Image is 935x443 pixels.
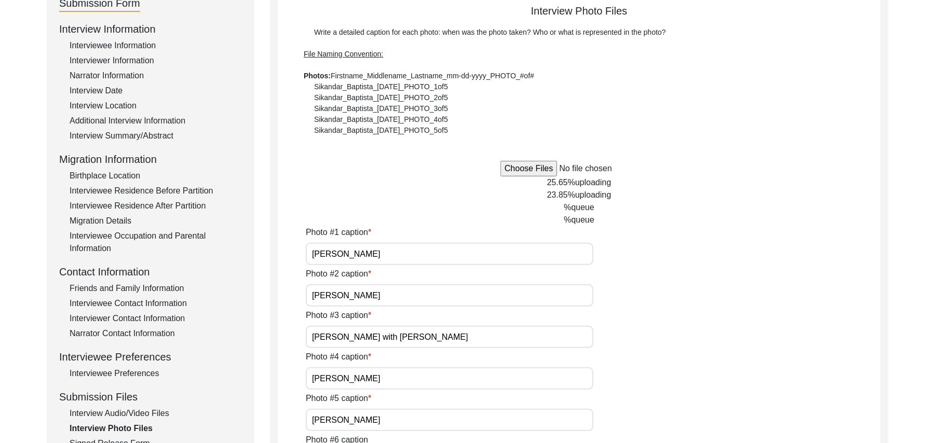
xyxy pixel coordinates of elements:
div: Interview Photo Files [278,3,880,136]
b: Photos: [304,72,331,80]
span: queue [571,203,594,212]
span: uploading [575,190,611,199]
div: Submission Files [59,389,242,405]
div: Narrator Contact Information [70,327,242,340]
div: Interviewee Preferences [59,349,242,365]
div: Interviewer Information [70,54,242,67]
div: Interview Location [70,100,242,112]
div: Additional Interview Information [70,115,242,127]
div: Friends and Family Information [70,282,242,295]
label: Photo #1 caption [306,226,371,239]
label: Photo #4 caption [306,351,371,363]
label: Photo #3 caption [306,309,371,322]
div: Interview Summary/Abstract [70,130,242,142]
div: Interview Information [59,21,242,37]
div: Contact Information [59,264,242,280]
span: % [564,203,571,212]
div: Interview Audio/Video Files [70,407,242,420]
div: Write a detailed caption for each photo: when was the photo taken? Who or what is represented in ... [304,27,855,136]
div: Interviewee Information [70,39,242,52]
div: Interviewee Preferences [70,367,242,380]
span: queue [571,215,594,224]
div: Interview Date [70,85,242,97]
div: Interviewee Residence After Partition [70,200,242,212]
div: Narrator Information [70,70,242,82]
div: Interviewer Contact Information [70,312,242,325]
div: Migration Details [70,215,242,227]
div: Interviewee Contact Information [70,297,242,310]
span: 25.65% [547,178,575,187]
div: Interviewee Residence Before Partition [70,185,242,197]
div: Interviewee Occupation and Parental Information [70,230,242,255]
label: Photo #2 caption [306,268,371,280]
label: Photo #5 caption [306,392,371,405]
div: Birthplace Location [70,170,242,182]
span: uploading [575,178,611,187]
span: % [564,215,571,224]
span: File Naming Convention: [304,50,383,58]
span: 23.85% [547,190,575,199]
div: Migration Information [59,151,242,167]
div: Interview Photo Files [70,422,242,435]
